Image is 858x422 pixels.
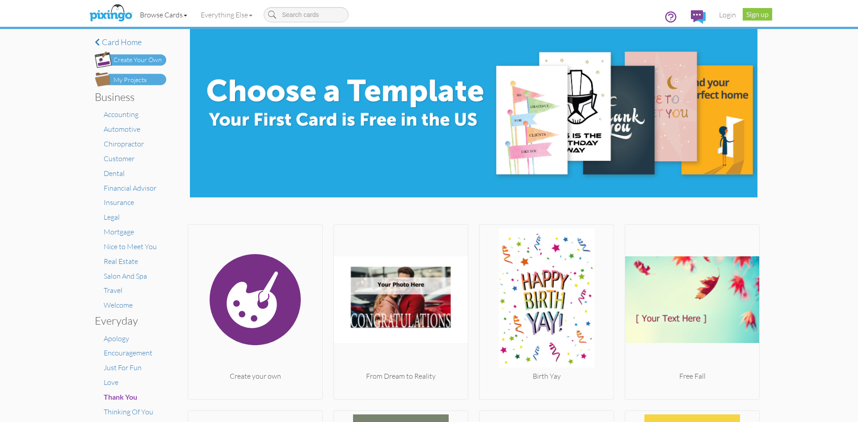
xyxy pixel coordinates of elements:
img: tab_domain_overview_orange.svg [24,52,31,59]
a: Apology [104,334,129,343]
a: Thinking Of You [104,407,153,416]
a: Legal [104,213,120,221]
a: Welcome [104,301,133,309]
div: Create Your Own [114,55,162,65]
a: Travel [104,286,122,295]
img: logo_orange.svg [14,14,21,21]
img: pixingo logo [87,2,135,25]
h3: Everyday [95,315,160,326]
div: Free Fall [625,371,759,381]
a: Everything Else [194,4,259,26]
a: Love [104,378,118,387]
img: 20250908-205024-9e166ba402a1-250.png [625,228,759,371]
img: create-own-button.png [95,51,166,68]
a: Login [712,4,743,26]
a: Automotive [104,125,140,134]
a: Insurance [104,198,134,207]
img: 20250828-163716-8d2042864239-250.jpg [479,228,614,371]
div: My Projects [114,75,147,85]
a: Encouragement [104,348,152,357]
div: Keywords by Traffic [99,53,151,58]
div: Birth Yay [479,371,614,381]
div: Create your own [188,371,322,381]
div: From Dream to Reality [334,371,468,381]
a: Dental [104,169,125,178]
a: Chiropractor [104,139,144,148]
a: Just For Fun [104,363,142,372]
img: comments.svg [691,10,706,24]
img: e8896c0d-71ea-4978-9834-e4f545c8bf84.jpg [190,29,757,197]
a: Salon And Spa [104,272,147,280]
span: Thank You [104,393,137,401]
a: Thank You [104,393,137,401]
img: website_grey.svg [14,23,21,30]
div: v 4.0.25 [25,14,44,21]
img: 20250905-201811-b377196b96e5-250.png [334,228,468,371]
a: Accounting [104,110,139,119]
a: Financial Advisor [104,184,156,192]
a: Real Estate [104,257,138,266]
a: Mortgage [104,227,134,236]
div: Domain: [DOMAIN_NAME] [23,23,98,30]
a: Card home [95,38,166,47]
img: create.svg [188,228,322,371]
a: Nice to Meet You [104,242,157,251]
input: Search cards [264,7,349,22]
a: Browse Cards [133,4,194,26]
img: tab_keywords_by_traffic_grey.svg [89,52,96,59]
div: Domain Overview [34,53,80,58]
h3: Business [95,91,160,103]
a: Customer [104,154,135,163]
a: Sign up [743,8,772,21]
img: my-projects-button.png [95,72,166,87]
